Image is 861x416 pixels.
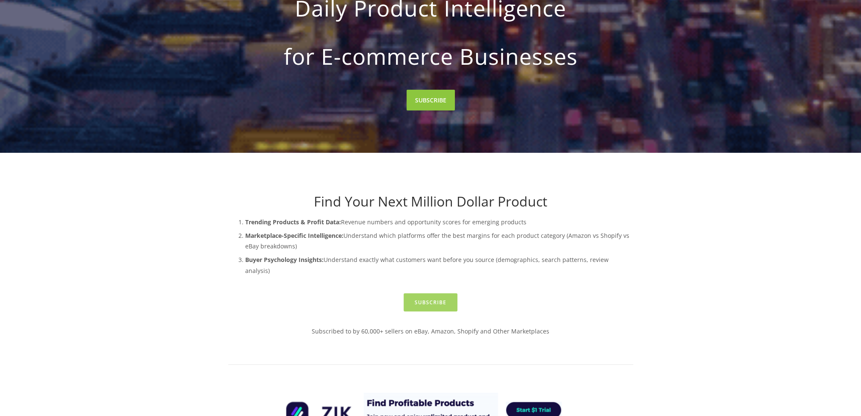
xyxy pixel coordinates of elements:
[228,193,633,209] h1: Find Your Next Million Dollar Product
[242,36,620,76] strong: for E-commerce Businesses
[245,231,343,240] strong: Marketplace-Specific Intelligence:
[245,217,633,227] p: Revenue numbers and opportunity scores for emerging products
[245,230,633,251] p: Understand which platforms offer the best margins for each product category (Amazon vs Shopify vs...
[245,218,341,226] strong: Trending Products & Profit Data:
[404,293,457,311] a: Subscribe
[407,90,455,110] a: SUBSCRIBE
[245,256,324,264] strong: Buyer Psychology Insights:
[245,254,633,275] p: Understand exactly what customers want before you source (demographics, search patterns, review a...
[228,326,633,336] p: Subscribed to by 60,000+ sellers on eBay, Amazon, Shopify and Other Marketplaces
